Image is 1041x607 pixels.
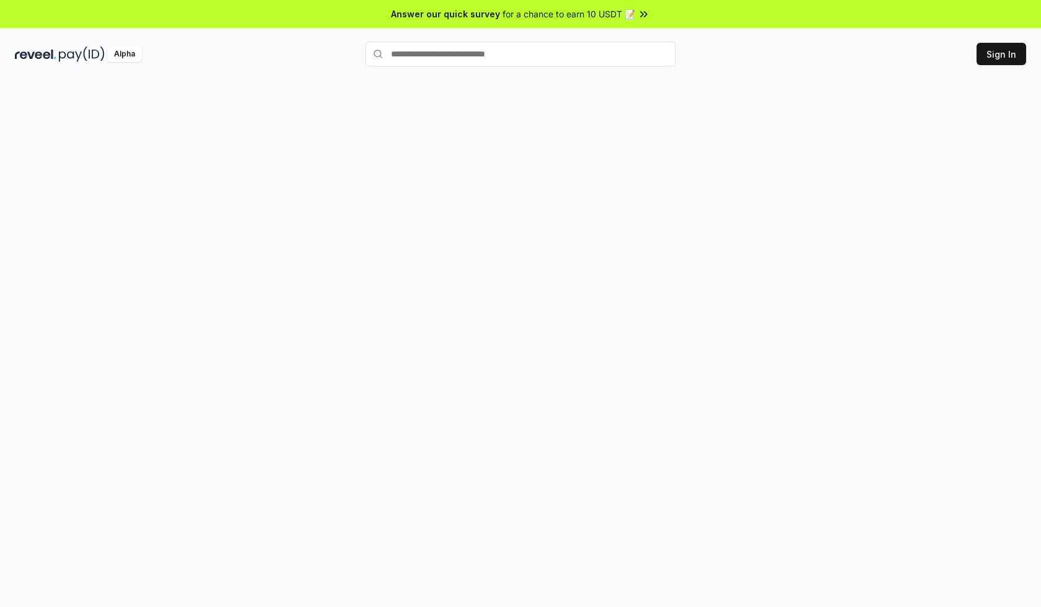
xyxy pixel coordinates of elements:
[59,47,105,62] img: pay_id
[391,7,500,20] span: Answer our quick survey
[977,43,1026,65] button: Sign In
[107,47,142,62] div: Alpha
[15,47,56,62] img: reveel_dark
[503,7,635,20] span: for a chance to earn 10 USDT 📝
